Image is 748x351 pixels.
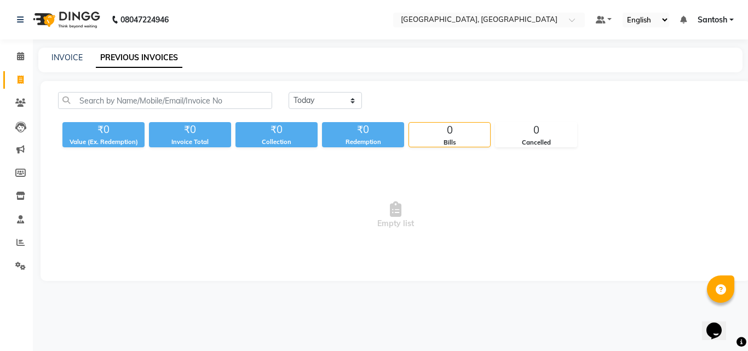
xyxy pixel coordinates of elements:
div: ₹0 [235,122,318,137]
iframe: chat widget [702,307,737,340]
div: Collection [235,137,318,147]
div: ₹0 [322,122,404,137]
span: Santosh [698,14,727,26]
div: Cancelled [496,138,577,147]
a: PREVIOUS INVOICES [96,48,182,68]
div: Value (Ex. Redemption) [62,137,145,147]
a: INVOICE [51,53,83,62]
img: logo [28,4,103,35]
div: ₹0 [62,122,145,137]
div: Invoice Total [149,137,231,147]
div: ₹0 [149,122,231,137]
div: Redemption [322,137,404,147]
input: Search by Name/Mobile/Email/Invoice No [58,92,272,109]
div: 0 [496,123,577,138]
div: Bills [409,138,490,147]
b: 08047224946 [120,4,169,35]
div: 0 [409,123,490,138]
span: Empty list [58,160,733,270]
